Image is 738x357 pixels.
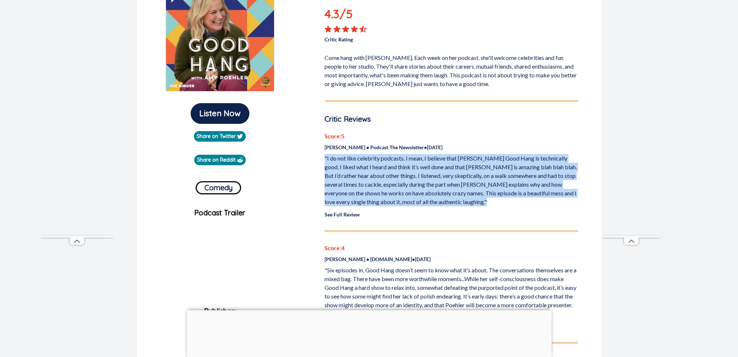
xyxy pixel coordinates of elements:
p: Publisher: [143,304,298,356]
a: Share on Reddit [194,155,246,165]
p: "I do not like celebrity podcasts. I mean, I believe that [PERSON_NAME] Good Hang is technically ... [325,154,578,206]
p: [PERSON_NAME] • Podcast The Newsletter • [DATE] [325,143,578,151]
iframe: Advertisement [41,18,113,236]
iframe: Advertisement [602,18,660,236]
p: Podcast Trailer [143,207,298,218]
p: "Six episodes in, Good Hang doesn’t seem to know what it’s about. The conversations themselves ar... [325,266,578,318]
button: Comedy [196,181,241,194]
p: Come hang with [PERSON_NAME]. Each week on her podcast, she'll welcome celebrities and fun people... [325,50,578,88]
p: 4.3 /5 [325,5,375,25]
iframe: Advertisement [187,310,551,355]
p: Score: 5 [325,132,578,141]
button: Listen Now [191,103,249,124]
p: Critic Rating [325,33,451,43]
a: Comedy [196,178,241,194]
p: Score: 4 [325,244,578,252]
p: Critic Reviews [325,114,578,125]
a: See Full Review [325,211,360,218]
a: Share on Twitter [194,131,246,142]
p: [PERSON_NAME] • [DOMAIN_NAME] • [DATE] [325,255,578,263]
